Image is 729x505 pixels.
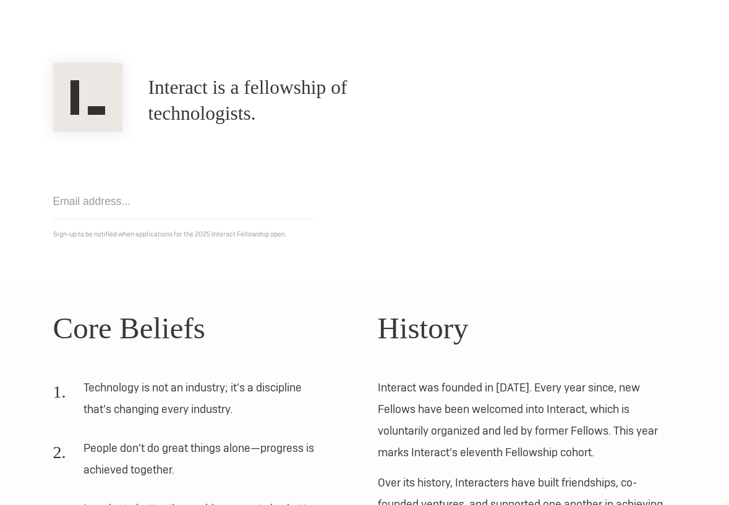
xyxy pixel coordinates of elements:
[53,184,313,219] input: Email address...
[53,228,676,241] p: Sign-up to be notified when applications for the 2025 Interact Fellowship open.
[378,377,676,463] p: Interact was founded in [DATE]. Every year since, new Fellows have been welcomed into Interact, w...
[53,437,326,489] li: People don’t do great things alone—progress is achieved together.
[53,377,326,428] li: Technology is not an industry; it’s a discipline that’s changing every industry.
[148,75,441,127] h1: Interact is a fellowship of technologists.
[378,306,676,351] h2: History
[53,63,122,132] img: Interact Logo
[53,306,352,351] h2: Core Beliefs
